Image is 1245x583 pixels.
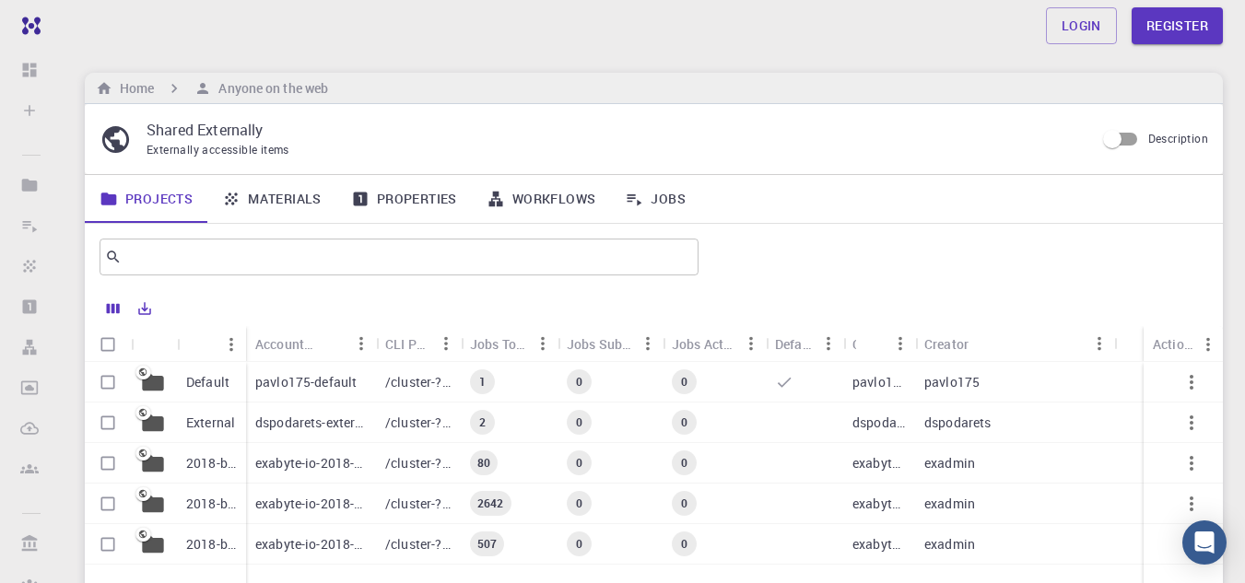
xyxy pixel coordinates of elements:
[674,496,695,511] span: 0
[255,326,317,362] div: Accounting slug
[186,414,235,432] p: External
[558,326,663,362] div: Jobs Subm.
[569,414,590,430] span: 0
[177,326,246,362] div: Name
[1132,7,1223,44] a: Register
[472,374,493,390] span: 1
[147,119,1080,141] p: Shared Externally
[431,329,461,358] button: Menu
[969,329,998,358] button: Sort
[317,329,346,358] button: Sort
[255,373,357,391] p: pavlo175-default
[852,414,906,432] p: dspodarets
[186,495,237,513] p: 2018-bg-study-phase-III
[131,326,177,362] div: Icon
[147,142,289,157] span: Externally accessible items
[1148,131,1208,146] span: Description
[569,496,590,511] span: 0
[569,374,590,390] span: 0
[569,455,590,471] span: 0
[1046,7,1117,44] a: Login
[663,326,766,362] div: Jobs Active
[924,414,992,432] p: dspodarets
[346,329,376,358] button: Menu
[98,294,129,323] button: Columns
[924,495,975,513] p: exadmin
[470,496,511,511] span: 2642
[775,326,814,362] div: Default
[385,535,452,554] p: /cluster-???-share/groups/exabyte-io/exabyte-io-2018-bg-study-phase-i
[376,326,461,362] div: CLI Path
[924,373,980,391] p: pavlo175
[886,329,915,358] button: Menu
[255,535,367,554] p: exabyte-io-2018-bg-study-phase-i
[924,454,975,472] p: exadmin
[129,294,160,323] button: Export
[255,454,367,472] p: exabyte-io-2018-bg-study-phase-i-ph
[736,329,766,358] button: Menu
[255,495,367,513] p: exabyte-io-2018-bg-study-phase-iii
[567,326,633,362] div: Jobs Subm.
[856,329,886,358] button: Sort
[385,373,452,391] p: /cluster-???-home/pavlo175/pavlo175-default
[814,329,843,358] button: Menu
[924,326,969,362] div: Creator
[852,454,906,472] p: exabyte-io
[85,175,207,223] a: Projects
[385,414,452,432] p: /cluster-???-home/dspodarets/dspodarets-external
[385,454,452,472] p: /cluster-???-share/groups/exabyte-io/exabyte-io-2018-bg-study-phase-i-ph
[186,454,237,472] p: 2018-bg-study-phase-i-ph
[1182,520,1227,565] div: Open Intercom Messenger
[674,536,695,552] span: 0
[852,326,856,362] div: Owner
[246,326,376,362] div: Accounting slug
[92,78,332,99] nav: breadcrumb
[633,329,663,358] button: Menu
[186,373,229,391] p: Default
[924,535,975,554] p: exadmin
[569,536,590,552] span: 0
[211,78,328,99] h6: Anyone on the web
[528,329,558,358] button: Menu
[472,175,611,223] a: Workflows
[852,495,906,513] p: exabyte-io
[470,536,504,552] span: 507
[674,374,695,390] span: 0
[915,326,1114,362] div: Creator
[852,535,906,554] p: exabyte-io
[1153,326,1193,362] div: Actions
[1193,330,1223,359] button: Menu
[470,326,528,362] div: Jobs Total
[217,330,246,359] button: Menu
[843,326,915,362] div: Owner
[766,326,843,362] div: Default
[385,326,431,362] div: CLI Path
[674,455,695,471] span: 0
[1085,329,1114,358] button: Menu
[15,17,41,35] img: logo
[672,326,736,362] div: Jobs Active
[610,175,700,223] a: Jobs
[674,414,695,430] span: 0
[255,414,367,432] p: dspodarets-external
[336,175,472,223] a: Properties
[461,326,558,362] div: Jobs Total
[472,414,493,430] span: 2
[207,175,336,223] a: Materials
[186,535,237,554] p: 2018-bg-study-phase-I
[1144,326,1223,362] div: Actions
[470,455,498,471] span: 80
[852,373,906,391] p: pavlo175
[187,330,217,359] button: Sort
[112,78,154,99] h6: Home
[385,495,452,513] p: /cluster-???-share/groups/exabyte-io/exabyte-io-2018-bg-study-phase-iii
